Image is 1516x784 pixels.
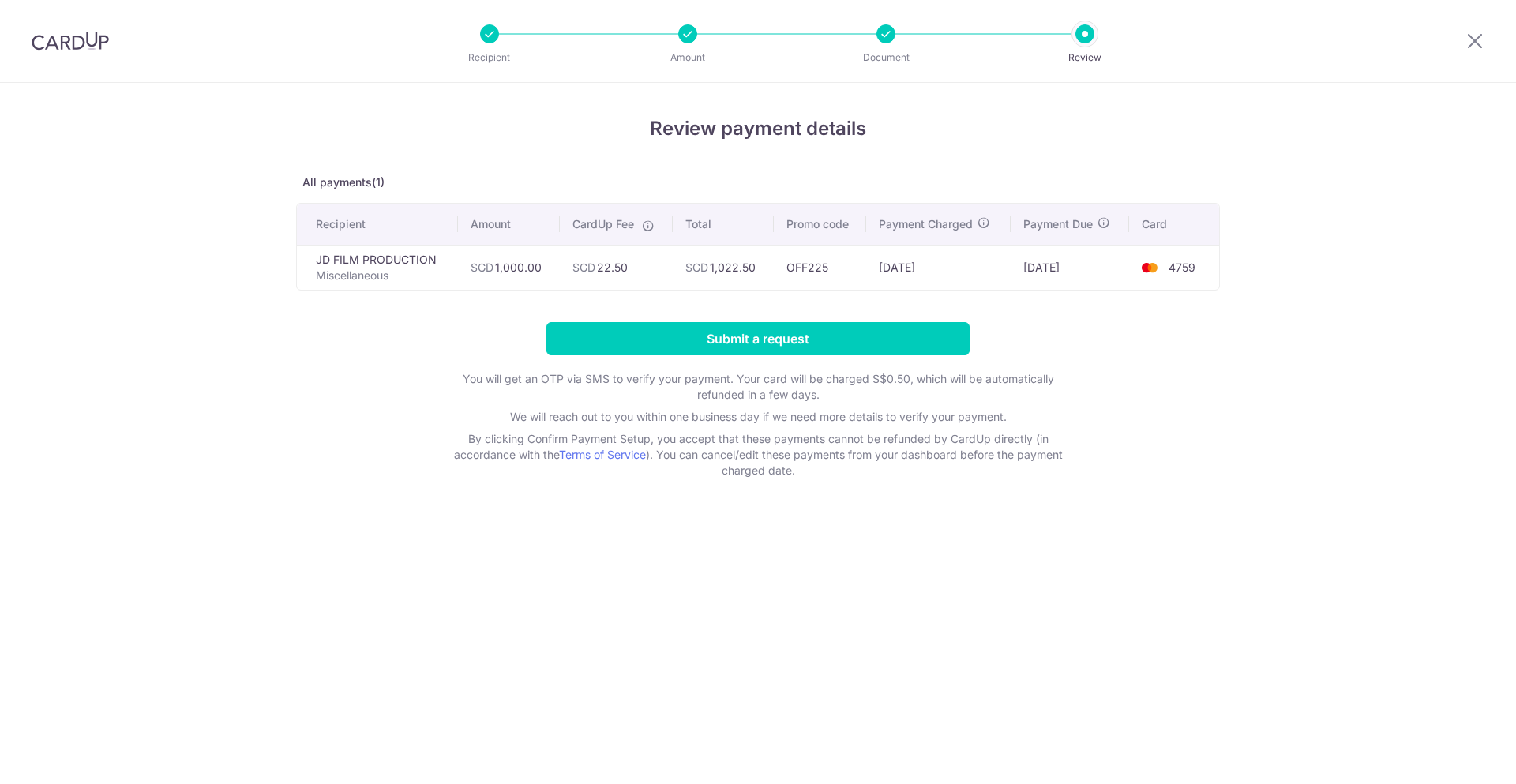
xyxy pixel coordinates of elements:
h4: Review payment details [296,114,1220,143]
p: Recipient [431,50,548,66]
p: You will get an OTP via SMS to verify your payment. Your card will be charged S$0.50, which will ... [442,371,1074,403]
p: Miscellaneous [316,268,445,283]
p: By clicking Confirm Payment Setup, you accept that these payments cannot be refunded by CardUp di... [442,431,1074,478]
td: JD FILM PRODUCTION [297,245,458,290]
th: Amount [458,204,560,245]
span: SGD [685,261,708,274]
img: <span class="translation_missing" title="translation missing: en.account_steps.new_confirm_form.b... [1134,258,1165,277]
th: Total [673,204,774,245]
td: [DATE] [1011,245,1129,290]
img: CardUp [32,32,109,51]
span: SGD [471,261,493,274]
p: We will reach out to you within one business day if we need more details to verify your payment. [442,409,1074,425]
p: Amount [629,50,746,66]
td: 1,000.00 [458,245,560,290]
span: CardUp Fee [572,216,634,232]
th: Card [1129,204,1219,245]
th: Promo code [774,204,866,245]
td: 22.50 [560,245,674,290]
td: 1,022.50 [673,245,774,290]
th: Recipient [297,204,458,245]
span: Payment Due [1023,216,1093,232]
span: 4759 [1169,261,1195,274]
p: Document [827,50,944,66]
span: Payment Charged [879,216,973,232]
p: Review [1026,50,1143,66]
input: Submit a request [546,322,970,355]
p: All payments(1) [296,174,1220,190]
span: SGD [572,261,595,274]
a: Terms of Service [559,448,646,461]
td: [DATE] [866,245,1011,290]
td: OFF225 [774,245,866,290]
